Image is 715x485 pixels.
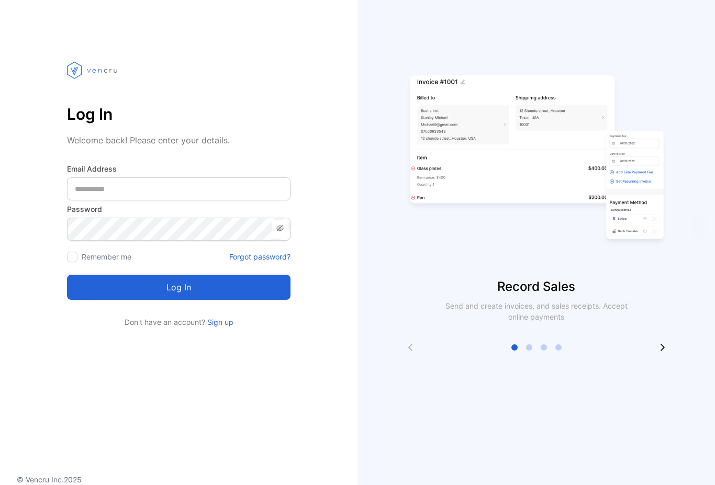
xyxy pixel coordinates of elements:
a: Forgot password? [229,251,291,262]
a: Sign up [205,318,233,326]
label: Remember me [82,252,131,261]
p: Welcome back! Please enter your details. [67,134,291,146]
img: slider image [406,42,667,277]
label: Password [67,204,291,215]
label: Email Address [67,163,291,174]
img: vencru logo [67,42,119,98]
p: Log In [67,101,291,127]
p: Send and create invoices, and sales receipts. Accept online payments [436,300,637,322]
p: Record Sales [357,277,715,296]
button: Log in [67,275,291,300]
p: Don't have an account? [67,317,291,328]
